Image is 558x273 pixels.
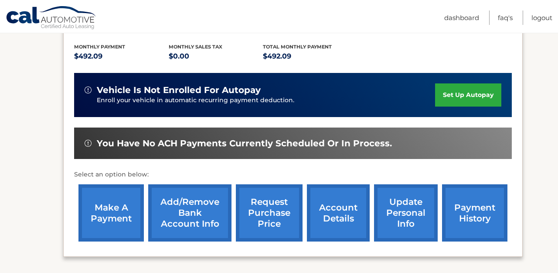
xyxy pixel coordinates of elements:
[307,184,370,242] a: account details
[263,50,357,62] p: $492.09
[236,184,303,242] a: request purchase price
[442,184,507,242] a: payment history
[444,10,479,25] a: Dashboard
[74,169,512,180] p: Select an option below:
[498,10,513,25] a: FAQ's
[97,138,392,149] span: You have no ACH payments currently scheduled or in process.
[6,6,97,31] a: Cal Automotive
[78,184,144,242] a: make a payment
[85,140,92,147] img: alert-white.svg
[97,85,261,96] span: vehicle is not enrolled for autopay
[74,50,169,62] p: $492.09
[435,83,501,107] a: set up autopay
[169,44,222,50] span: Monthly sales Tax
[374,184,438,242] a: update personal info
[85,86,92,93] img: alert-white.svg
[169,50,263,62] p: $0.00
[531,10,552,25] a: Logout
[97,96,435,105] p: Enroll your vehicle in automatic recurring payment deduction.
[148,184,231,242] a: Add/Remove bank account info
[74,44,125,50] span: Monthly Payment
[263,44,332,50] span: Total Monthly Payment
